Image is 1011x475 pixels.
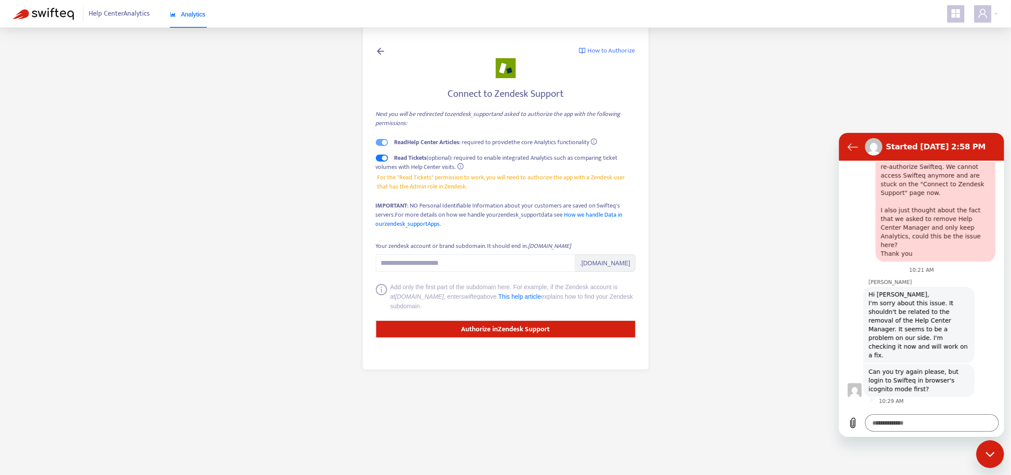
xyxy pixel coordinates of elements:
[575,254,636,272] span: .[DOMAIN_NAME]
[376,210,623,229] span: For more details on how we handle your zendesk_support data see .
[498,293,541,300] a: This help article
[839,133,1004,437] iframe: Messaging window
[496,58,516,78] img: zendesk_support.png
[376,284,387,311] span: info-circle
[376,210,623,229] a: How we handle Data in ourzendesk_supportApps
[377,173,634,191] span: For the "Read Tickets" permission to work, you will need to authorize the app with a Zendesk user...
[976,440,1004,468] iframe: Button to launch messaging window, conversation in progress
[591,139,597,145] span: info-circle
[461,293,480,300] i: swifteq
[579,46,636,56] a: How to Authorize
[394,137,590,147] span: : required to provide the core Analytics functionality
[394,153,427,163] strong: Read Tickets
[579,47,586,54] img: image-link
[390,282,636,311] div: Add only the first part of the subdomain here. For example, if the Zendesk account is at , enter ...
[457,163,464,169] span: info-circle
[461,323,550,335] strong: Authorize in Zendesk Support
[376,201,408,211] strong: IMPORTANT
[394,137,460,147] strong: Read Help Center Articles
[13,8,74,20] img: Swifteq
[376,109,621,128] i: Next you will be redirected to zendesk_support and asked to authorize the app with the following ...
[376,153,618,172] span: (optional): required to enable integrated Analytics such as comparing ticket volumes with Help Ce...
[951,8,961,19] span: appstore
[376,88,636,100] h4: Connect to Zendesk Support
[170,11,176,17] span: area-chart
[376,201,636,228] div: : NO Personal Identifiable Information about your customers are saved on Swifteq's servers.
[170,11,206,18] span: Analytics
[527,241,571,251] i: .[DOMAIN_NAME]
[978,8,988,19] span: user
[395,293,444,300] i: [DOMAIN_NAME]
[376,320,636,338] button: Authorize inZendesk Support
[89,6,150,22] span: Help Center Analytics
[588,46,636,56] span: How to Authorize
[376,241,571,251] div: Your zendesk account or brand subdomain. It should end in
